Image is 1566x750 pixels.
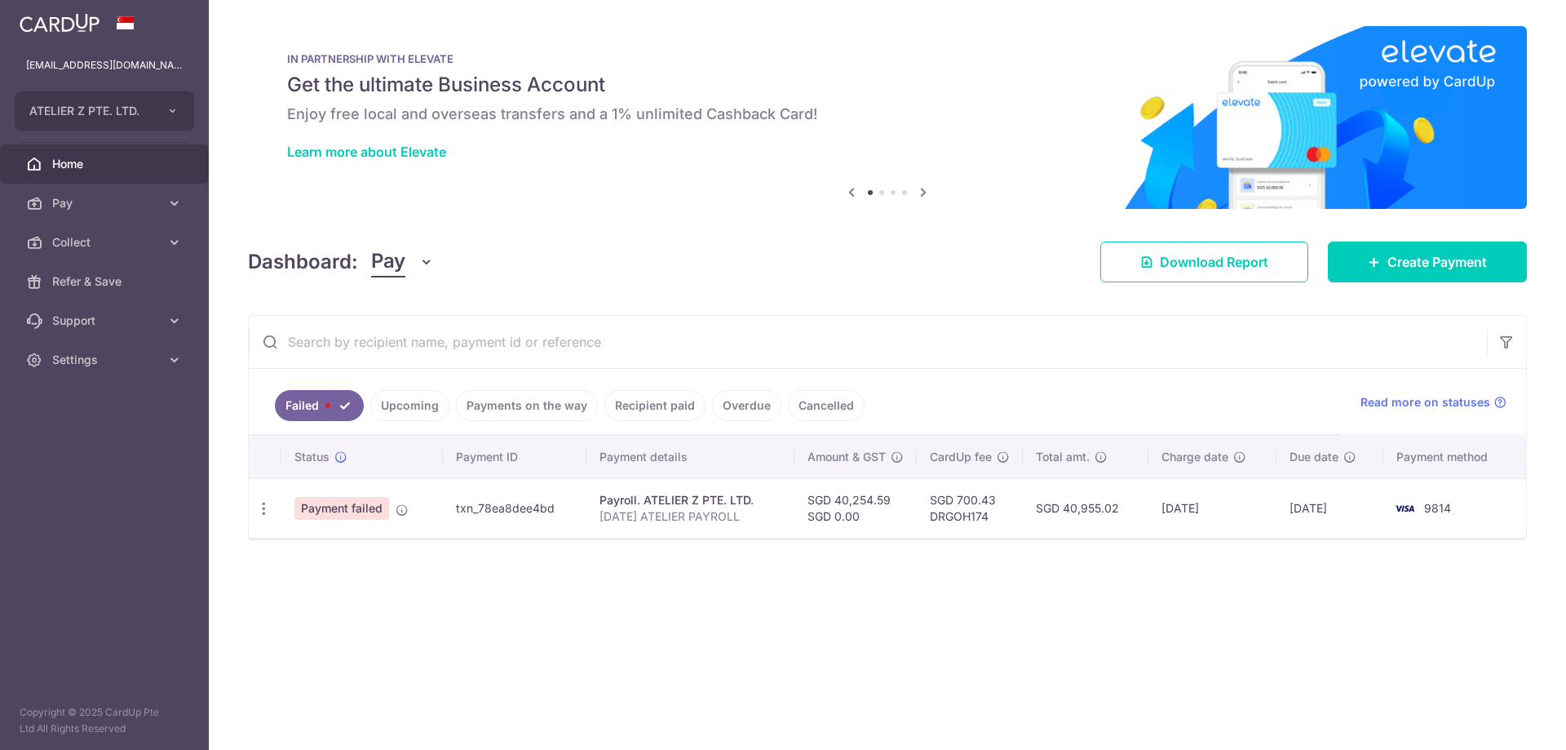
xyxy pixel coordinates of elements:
span: Total amt. [1036,449,1090,465]
span: ATELIER Z PTE. LTD. [29,103,150,119]
span: Support [52,313,160,329]
td: [DATE] [1276,478,1383,538]
td: txn_78ea8dee4bd [443,478,586,538]
td: SGD 700.43 DRGOH174 [917,478,1023,538]
a: Recipient paid [604,390,706,421]
img: CardUp [20,13,100,33]
span: Charge date [1161,449,1228,465]
button: Pay [371,246,434,277]
p: IN PARTNERSHIP WITH ELEVATE [287,52,1488,65]
span: Collect [52,234,160,251]
p: [EMAIL_ADDRESS][DOMAIN_NAME] [26,57,183,73]
button: ATELIER Z PTE. LTD. [15,91,194,131]
span: Create Payment [1387,252,1487,272]
th: Payment ID [443,436,586,478]
h6: Enjoy free local and overseas transfers and a 1% unlimited Cashback Card! [287,104,1488,124]
span: Pay [371,246,405,277]
span: Settings [52,352,160,368]
p: [DATE] ATELIER PAYROLL [599,508,781,525]
div: Payroll. ATELIER Z PTE. LTD. [599,492,781,508]
span: Amount & GST [807,449,886,465]
h5: Get the ultimate Business Account [287,72,1488,98]
td: SGD 40,955.02 [1023,478,1148,538]
img: Renovation banner [248,26,1527,209]
th: Payment method [1383,436,1526,478]
span: Pay [52,195,160,211]
h4: Dashboard: [248,247,358,277]
iframe: Opens a widget where you can find more information [1462,701,1550,742]
td: SGD 40,254.59 SGD 0.00 [794,478,917,538]
a: Payments on the way [456,390,598,421]
span: CardUp fee [930,449,992,465]
a: Overdue [712,390,781,421]
span: Payment failed [294,497,389,520]
span: Status [294,449,330,465]
a: Learn more about Elevate [287,144,446,160]
span: Home [52,156,160,172]
span: Refer & Save [52,273,160,290]
td: [DATE] [1148,478,1276,538]
span: Download Report [1160,252,1268,272]
a: Cancelled [788,390,865,421]
a: Read more on statuses [1360,394,1506,411]
span: Read more on statuses [1360,394,1490,411]
a: Upcoming [370,390,449,421]
span: Due date [1290,449,1338,465]
span: 9814 [1424,501,1451,515]
img: Bank Card [1388,499,1421,518]
th: Payment details [586,436,794,478]
input: Search by recipient name, payment id or reference [249,316,1487,368]
a: Failed [275,390,364,421]
a: Download Report [1100,242,1308,282]
a: Create Payment [1328,242,1527,282]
